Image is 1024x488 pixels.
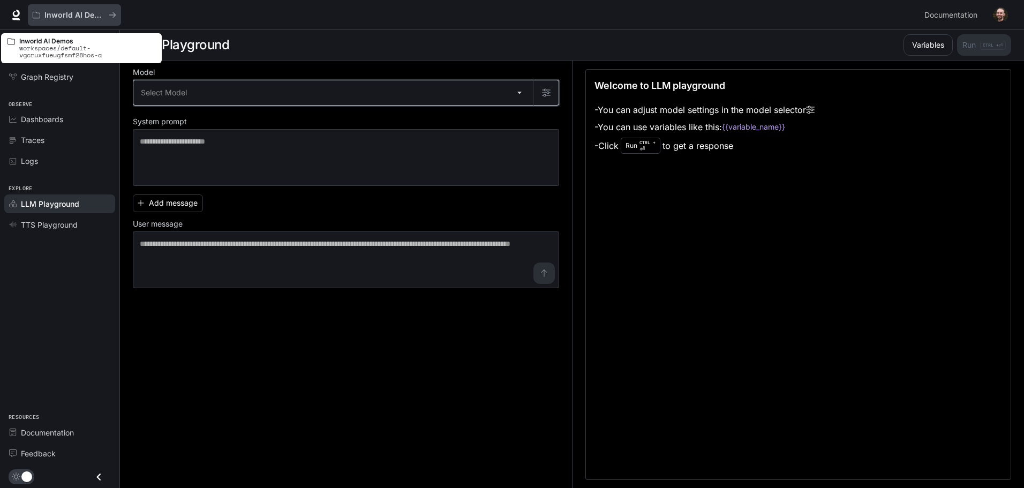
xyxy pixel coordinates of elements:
li: - You can adjust model settings in the model selector [594,101,815,118]
h1: LLM Playground [133,34,229,56]
span: Graph Registry [21,71,73,82]
p: workspaces/default-vgcruxfueugfsmf28hos-a [19,44,155,58]
button: All workspaces [28,4,121,26]
span: LLM Playground [21,198,79,209]
li: - Click to get a response [594,136,815,156]
p: User message [133,220,183,228]
p: Inworld AI Demos [19,37,155,44]
p: System prompt [133,118,187,125]
li: - You can use variables like this: [594,118,815,136]
span: Documentation [924,9,977,22]
span: Feedback [21,448,56,459]
p: ⏎ [639,139,656,152]
a: Graph Registry [4,67,115,86]
a: Feedback [4,444,115,463]
div: Run [621,138,660,154]
p: Model [133,69,155,76]
p: Inworld AI Demos [44,11,104,20]
a: Documentation [920,4,985,26]
a: Documentation [4,423,115,442]
button: User avatar [990,4,1011,26]
span: Logs [21,155,38,167]
a: Traces [4,131,115,149]
button: Close drawer [87,466,111,488]
code: {{variable_name}} [722,122,785,132]
button: Add message [133,194,203,212]
a: Logs [4,152,115,170]
span: Documentation [21,427,74,438]
span: Select Model [141,87,187,98]
span: TTS Playground [21,219,78,230]
p: CTRL + [639,139,656,146]
a: LLM Playground [4,194,115,213]
a: TTS Playground [4,215,115,234]
span: Dashboards [21,114,63,125]
img: User avatar [993,7,1008,22]
span: Traces [21,134,44,146]
button: Variables [903,34,953,56]
p: Welcome to LLM playground [594,78,725,93]
div: Select Model [133,80,533,105]
a: Dashboards [4,110,115,129]
span: Dark mode toggle [21,470,32,482]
